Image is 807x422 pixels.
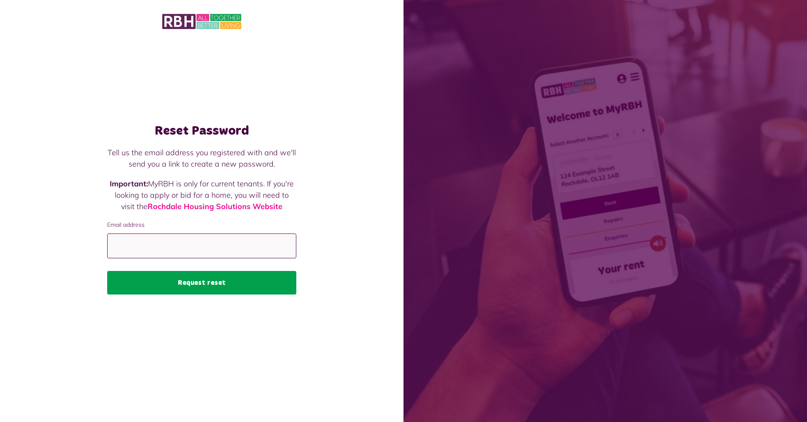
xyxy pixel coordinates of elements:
[107,123,296,138] h1: Reset Password
[162,13,241,30] img: MyRBH
[107,271,296,295] button: Request reset
[107,220,296,229] label: Email address
[107,147,296,170] p: Tell us the email address you registered with and we'll send you a link to create a new password.
[107,178,296,212] p: MyRBH is only for current tenants. If you're looking to apply or bid for a home, you will need to...
[110,179,148,188] strong: Important:
[148,202,282,211] a: Rochdale Housing Solutions Website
